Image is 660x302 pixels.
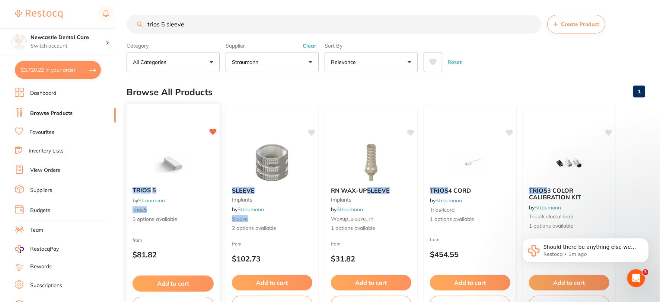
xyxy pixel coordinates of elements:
button: Straumann [226,52,319,72]
a: Browse Products [30,110,73,117]
a: Straumann [337,206,363,213]
em: TRIOS [529,187,547,194]
span: from [133,237,142,242]
a: Inventory Lists [29,147,64,155]
button: All Categories [127,52,220,72]
span: by [133,197,165,204]
img: TRIOS 4 CORD [446,144,494,181]
b: TRIOS 3 COLOR CALIBRATION KIT [529,187,609,201]
img: Newcastle Dental Care [12,34,26,49]
p: $102.73 [232,254,312,263]
span: 1 options available [430,216,510,223]
span: trios4cord [430,206,455,213]
span: 4 CORD [448,187,471,194]
small: implants [232,197,312,203]
button: Reset [445,52,464,72]
a: Dashboard [30,90,56,97]
a: Straumann [138,197,165,204]
a: Suppliers [30,187,52,194]
img: SLEEVE [248,144,296,181]
em: SLEEVE [367,187,390,194]
img: Restocq Logo [15,10,63,19]
button: Clear [300,42,319,49]
em: sleeve [232,215,248,222]
p: All Categories [133,58,169,66]
span: 2 options available [232,225,312,232]
p: $31.82 [331,254,411,263]
button: Relevance [325,52,418,72]
h2: Browse All Products [127,87,213,97]
label: Supplier [226,42,319,49]
span: from [331,241,341,247]
span: 3 [643,269,648,275]
b: SLEEVE [232,187,312,194]
p: Relevance [331,58,359,66]
span: 3 COLOR CALIBRATION KIT [529,187,581,201]
span: Create Product [561,21,599,27]
a: Subscriptions [30,282,62,289]
input: Search Products [127,15,541,33]
h4: Newcastle Dental Care [31,34,106,41]
span: by [529,204,561,211]
button: $3,720.22 in your order [15,61,101,79]
button: Add to cart [232,275,312,290]
a: View Orders [30,167,60,174]
img: RN WAX-UP SLEEVE [347,144,395,181]
p: $454.55 [430,250,510,258]
span: 1 options available [331,225,411,232]
p: Switch account [31,42,106,50]
button: Create Product [547,15,605,33]
span: waxup_sleeve_rn [331,215,373,222]
span: trios3colorcalibrati [529,213,573,220]
span: by [331,206,363,213]
span: by [232,206,264,213]
a: RestocqPay [15,245,59,253]
span: RestocqPay [30,245,59,253]
span: RN WAX-UP [331,187,367,194]
a: Team [30,226,43,234]
b: RN WAX-UP SLEEVE [331,187,411,194]
label: Sort By [325,42,418,49]
em: SLEEVE [232,187,255,194]
img: RestocqPay [15,245,24,253]
em: TRIOS [133,186,151,194]
small: implants [331,197,411,203]
span: by [430,197,462,204]
em: 5 [152,186,156,194]
iframe: Intercom notifications message [511,222,660,282]
label: Category [127,42,220,49]
p: Straumann [232,58,261,66]
img: TRIOS 5 [149,143,197,181]
b: TRIOS 4 CORD [430,187,510,194]
a: 1 [633,84,645,99]
a: Rewards [30,263,52,270]
button: Add to cart [430,275,510,290]
button: Add to cart [133,276,214,292]
button: Add to cart [529,275,609,290]
img: TRIOS 3 COLOR CALIBRATION KIT [545,144,593,181]
a: Restocq Logo [15,6,63,23]
iframe: Intercom live chat [627,269,645,287]
a: Straumann [535,204,561,211]
b: TRIOS 5 [133,187,214,194]
em: TRIOS [430,187,448,194]
span: from [430,237,440,242]
a: Straumann [237,206,264,213]
button: Add to cart [331,275,411,290]
a: Budgets [30,207,50,214]
span: 3 options available [133,216,214,223]
em: Trios5 [133,206,147,213]
a: Straumann [436,197,462,204]
p: $81.82 [133,250,214,259]
span: from [232,241,242,247]
a: Favourites [29,129,54,136]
